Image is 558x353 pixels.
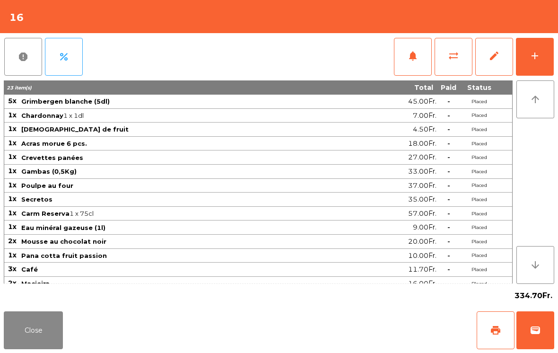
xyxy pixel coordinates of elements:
[58,51,70,62] span: percent
[530,325,541,336] span: wallet
[447,237,450,246] span: -
[8,97,17,105] span: 5x
[460,277,498,291] td: Placed
[460,80,498,95] th: Status
[8,124,17,133] span: 1x
[21,252,107,259] span: Pana cotta fruit passion
[516,246,554,284] button: arrow_downward
[21,182,73,189] span: Poulpe au four
[7,85,32,91] span: 23 item(s)
[475,38,513,76] button: edit
[447,209,450,218] span: -
[408,235,436,248] span: 20.00Fr.
[460,95,498,109] td: Placed
[408,137,436,150] span: 18.00Fr.
[447,181,450,190] span: -
[447,223,450,231] span: -
[408,263,436,276] span: 11.70Fr.
[447,111,450,120] span: -
[21,97,110,105] span: Grimbergen blanche (5dl)
[21,125,129,133] span: [DEMOGRAPHIC_DATA] de fruit
[460,179,498,193] td: Placed
[460,249,498,263] td: Placed
[413,123,436,136] span: 4.50Fr.
[21,195,52,203] span: Secretos
[4,311,63,349] button: Close
[21,210,70,217] span: Carm Reserva
[9,10,24,25] h4: 16
[21,168,77,175] span: Gambas (0,5Kg)
[447,153,450,161] span: -
[435,38,472,76] button: sync_alt
[460,109,498,123] td: Placed
[21,112,348,119] span: 1 x 1dl
[490,325,501,336] span: print
[8,209,17,217] span: 1x
[447,251,450,260] span: -
[408,95,436,108] span: 45.00Fr.
[460,165,498,179] td: Placed
[21,280,50,287] span: Macieira
[530,259,541,271] i: arrow_downward
[460,263,498,277] td: Placed
[447,265,450,274] span: -
[8,152,17,161] span: 1x
[21,154,83,161] span: Crevettes panées
[413,221,436,234] span: 9.00Fr.
[447,195,450,203] span: -
[408,151,436,164] span: 27.00Fr.
[21,210,348,217] span: 1 x 75cl
[477,311,514,349] button: print
[408,249,436,262] span: 10.00Fr.
[8,237,17,245] span: 2x
[516,80,554,118] button: arrow_upward
[460,123,498,137] td: Placed
[514,289,552,303] span: 334.70Fr.
[460,207,498,221] td: Placed
[4,38,42,76] button: report
[8,251,17,259] span: 1x
[408,193,436,206] span: 35.00Fr.
[8,194,17,203] span: 1x
[447,97,450,106] span: -
[516,38,554,76] button: add
[45,38,83,76] button: percent
[447,139,450,148] span: -
[408,165,436,178] span: 33.00Fr.
[394,38,432,76] button: notifications
[349,80,437,95] th: Total
[407,50,418,62] span: notifications
[460,137,498,151] td: Placed
[408,179,436,192] span: 37.00Fr.
[408,207,436,220] span: 57.00Fr.
[21,265,38,273] span: Café
[529,50,541,62] div: add
[460,235,498,249] td: Placed
[21,224,105,231] span: Eau minéral gazeuse (1l)
[447,279,450,288] span: -
[8,265,17,273] span: 3x
[488,50,500,62] span: edit
[21,112,63,119] span: Chardonnay
[8,222,17,231] span: 1x
[8,139,17,147] span: 1x
[21,140,87,147] span: Acras morue 6 pcs.
[413,109,436,122] span: 7.00Fr.
[447,125,450,133] span: -
[17,51,29,62] span: report
[8,167,17,175] span: 1x
[530,94,541,105] i: arrow_upward
[408,277,436,290] span: 16.00Fr.
[460,193,498,207] td: Placed
[8,279,17,287] span: 2x
[21,238,106,245] span: Mousse au chocolat noir
[437,80,460,95] th: Paid
[447,167,450,176] span: -
[448,50,459,62] span: sync_alt
[8,111,17,119] span: 1x
[460,221,498,235] td: Placed
[460,150,498,165] td: Placed
[8,181,17,189] span: 1x
[516,311,554,349] button: wallet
